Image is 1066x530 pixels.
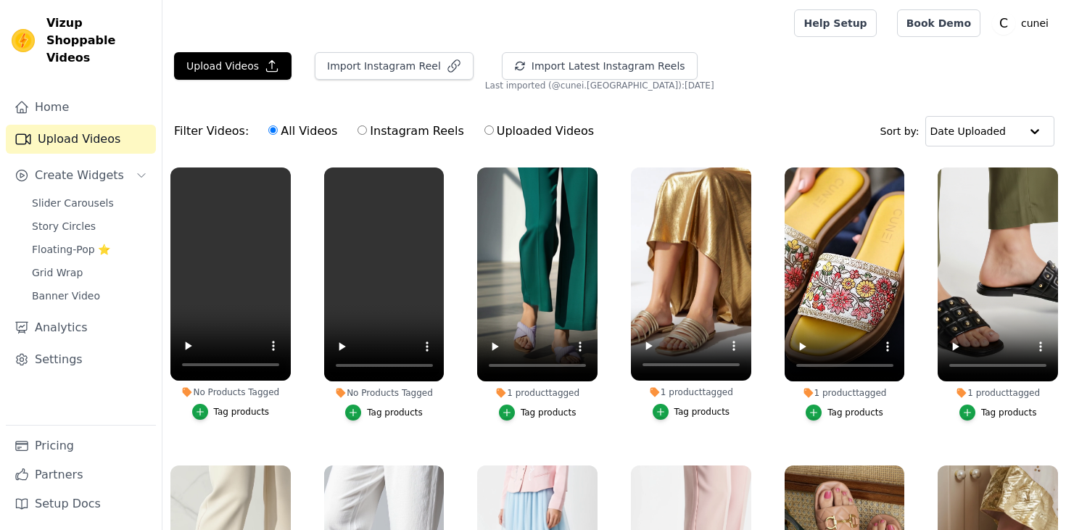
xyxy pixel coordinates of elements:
button: Upload Videos [174,52,292,80]
span: Last imported (@ cunei.[GEOGRAPHIC_DATA] ): [DATE] [485,80,714,91]
a: Slider Carousels [23,193,156,213]
label: Instagram Reels [357,122,464,141]
button: Create Widgets [6,161,156,190]
a: Home [6,93,156,122]
a: Help Setup [794,9,876,37]
button: Tag products [345,405,423,421]
a: Setup Docs [6,489,156,518]
a: Pricing [6,431,156,460]
div: 1 product tagged [785,387,905,399]
a: Banner Video [23,286,156,306]
span: Banner Video [32,289,100,303]
button: Tag products [192,404,270,420]
a: Floating-Pop ⭐ [23,239,156,260]
a: Analytics [6,313,156,342]
a: Settings [6,345,156,374]
div: 1 product tagged [631,386,751,398]
button: Tag products [959,405,1037,421]
span: Vizup Shoppable Videos [46,15,150,67]
a: Book Demo [897,9,980,37]
button: Tag products [806,405,883,421]
a: Partners [6,460,156,489]
div: Tag products [827,407,883,418]
input: All Videos [268,125,278,135]
div: Tag products [367,407,423,418]
button: Import Instagram Reel [315,52,474,80]
a: Story Circles [23,216,156,236]
div: No Products Tagged [324,387,445,399]
label: Uploaded Videos [484,122,595,141]
input: Instagram Reels [358,125,367,135]
span: Grid Wrap [32,265,83,280]
button: Import Latest Instagram Reels [502,52,698,80]
a: Upload Videos [6,125,156,154]
div: Tag products [981,407,1037,418]
div: 1 product tagged [938,387,1058,399]
input: Uploaded Videos [484,125,494,135]
span: Story Circles [32,219,96,233]
span: Floating-Pop ⭐ [32,242,110,257]
img: Vizup [12,29,35,52]
button: Tag products [499,405,577,421]
label: All Videos [268,122,338,141]
button: Tag products [653,404,730,420]
div: 1 product tagged [477,387,598,399]
a: Grid Wrap [23,262,156,283]
div: Tag products [521,407,577,418]
div: Tag products [674,406,730,418]
div: Sort by: [880,116,1055,146]
div: Tag products [214,406,270,418]
button: C cunei [992,10,1054,36]
div: No Products Tagged [170,386,291,398]
span: Create Widgets [35,167,124,184]
p: cunei [1015,10,1054,36]
span: Slider Carousels [32,196,114,210]
div: Filter Videos: [174,115,602,148]
text: C [999,16,1008,30]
